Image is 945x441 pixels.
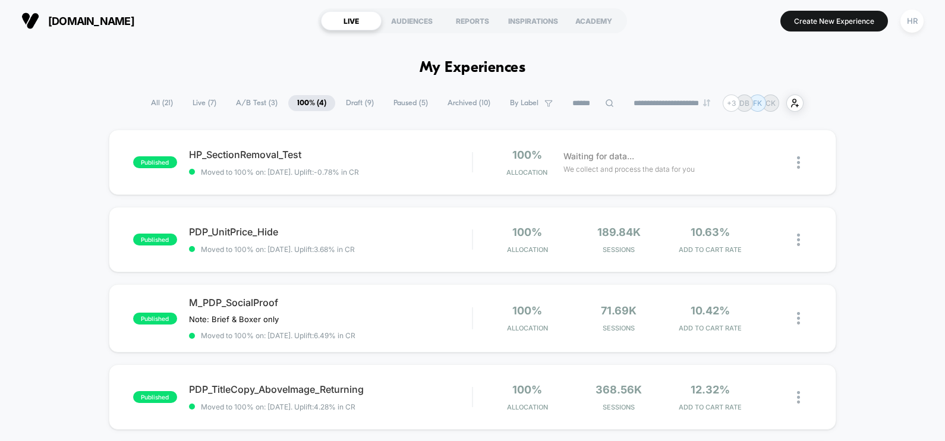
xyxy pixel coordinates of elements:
[133,156,177,168] span: published
[601,304,637,317] span: 71.69k
[512,304,542,317] span: 100%
[439,95,499,111] span: Archived ( 10 )
[48,15,134,27] span: [DOMAIN_NAME]
[753,99,762,108] p: FK
[703,99,710,106] img: end
[597,226,641,238] span: 189.84k
[797,312,800,325] img: close
[189,226,472,238] span: PDP_UnitPrice_Hide
[780,11,888,31] button: Create New Experience
[691,304,730,317] span: 10.42%
[512,149,542,161] span: 100%
[667,403,753,411] span: ADD TO CART RATE
[691,226,730,238] span: 10.63%
[21,12,39,30] img: Visually logo
[576,403,661,411] span: Sessions
[900,10,924,33] div: HR
[142,95,182,111] span: All ( 21 )
[337,95,383,111] span: Draft ( 9 )
[723,94,740,112] div: + 3
[766,99,776,108] p: CK
[667,324,753,332] span: ADD TO CART RATE
[201,168,359,177] span: Moved to 100% on: [DATE] . Uplift: -0.78% in CR
[133,234,177,245] span: published
[189,149,472,160] span: HP_SectionRemoval_Test
[507,324,548,332] span: Allocation
[18,11,138,30] button: [DOMAIN_NAME]
[667,245,753,254] span: ADD TO CART RATE
[691,383,730,396] span: 12.32%
[510,99,538,108] span: By Label
[201,402,355,411] span: Moved to 100% on: [DATE] . Uplift: 4.28% in CR
[189,314,279,324] span: Note: Brief & Boxer only
[321,11,382,30] div: LIVE
[503,11,563,30] div: INSPIRATIONS
[288,95,335,111] span: 100% ( 4 )
[382,11,442,30] div: AUDIENCES
[189,297,472,308] span: M_PDP_SocialProof
[385,95,437,111] span: Paused ( 5 )
[576,245,661,254] span: Sessions
[596,383,642,396] span: 368.56k
[797,234,800,246] img: close
[189,383,472,395] span: PDP_TitleCopy_AboveImage_Returning
[563,163,695,175] span: We collect and process the data for you
[201,245,355,254] span: Moved to 100% on: [DATE] . Uplift: 3.68% in CR
[201,331,355,340] span: Moved to 100% on: [DATE] . Uplift: 6.49% in CR
[563,150,634,163] span: Waiting for data...
[797,156,800,169] img: close
[133,391,177,403] span: published
[563,11,624,30] div: ACADEMY
[420,59,526,77] h1: My Experiences
[184,95,225,111] span: Live ( 7 )
[442,11,503,30] div: REPORTS
[739,99,749,108] p: DB
[507,403,548,411] span: Allocation
[576,324,661,332] span: Sessions
[797,391,800,404] img: close
[227,95,286,111] span: A/B Test ( 3 )
[506,168,547,177] span: Allocation
[897,9,927,33] button: HR
[512,226,542,238] span: 100%
[512,383,542,396] span: 100%
[507,245,548,254] span: Allocation
[133,313,177,325] span: published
